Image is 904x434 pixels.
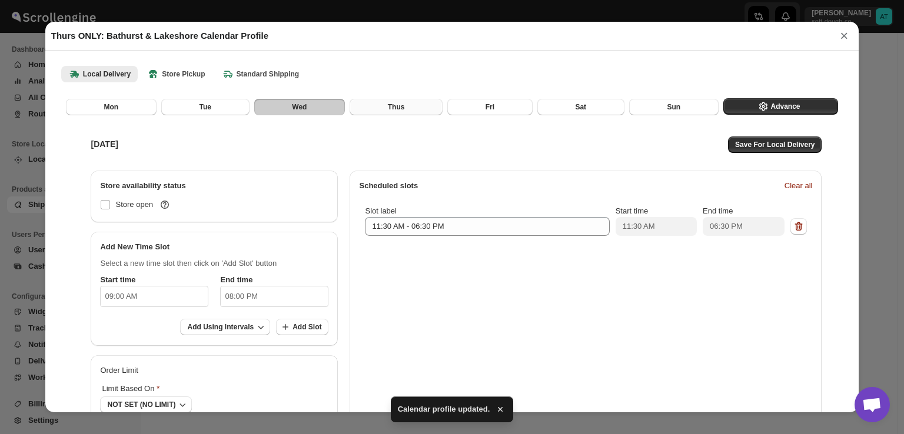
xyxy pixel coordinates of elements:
p: Select a new time slot then click on 'Add Slot' button [100,258,328,269]
div: NOT SET (NO LIMIT) [107,400,175,409]
button: Save For Local Delivery [728,136,822,153]
span: Tue [199,102,211,112]
h2: Add New Time Slot [100,241,328,253]
button: Wed [254,99,345,115]
div: Order Limit [100,365,328,376]
span: Clear all [785,180,813,192]
span: Calendar profile updated. [398,403,490,415]
button: Sat [537,99,624,115]
button: Thus [350,99,443,115]
span: Advance [770,102,800,111]
h2: Thurs ONLY: Bathurst & Lakeshore Calendar Profile [51,30,268,42]
b: Standard Shipping [222,68,300,80]
button: Fri [447,99,533,115]
h5: [DATE] [91,138,118,150]
b: Store Pickup [147,68,205,80]
span: Sun [667,102,680,112]
div: Slot label [365,205,609,236]
h3: Store availability status [100,180,328,192]
p: Limit Based On [100,381,323,396]
a: Open chat [855,387,890,422]
b: Local Delivery [68,68,131,80]
button: Standard delivery [215,66,307,82]
button: Advance [723,98,838,115]
button: Mon [66,99,157,115]
button: Tue [161,99,250,115]
span: Sat [575,102,586,112]
b: End time [220,275,252,284]
span: Fri [486,102,494,112]
b: Start time [100,275,135,284]
span: Mon [104,102,118,112]
span: Wed [292,102,307,112]
button: Add Slot [276,319,328,335]
span: Store open [115,199,171,211]
button: Add Using Intervals [180,319,270,335]
span: Thus [388,102,405,112]
h3: Scheduled slots [359,180,775,192]
button: Clear all [777,176,820,195]
span: Add Slot [293,322,321,332]
button: NOT SET (NO LIMIT) [100,396,192,413]
span: Save For Local Delivery [735,140,815,149]
button: Local delivery [61,66,138,82]
button: Sun [629,99,719,115]
button: × [835,28,853,44]
div: End time [703,205,784,236]
button: Store pickup [140,66,212,82]
div: Start time [616,205,697,236]
span: Add Using Intervals [187,322,254,332]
